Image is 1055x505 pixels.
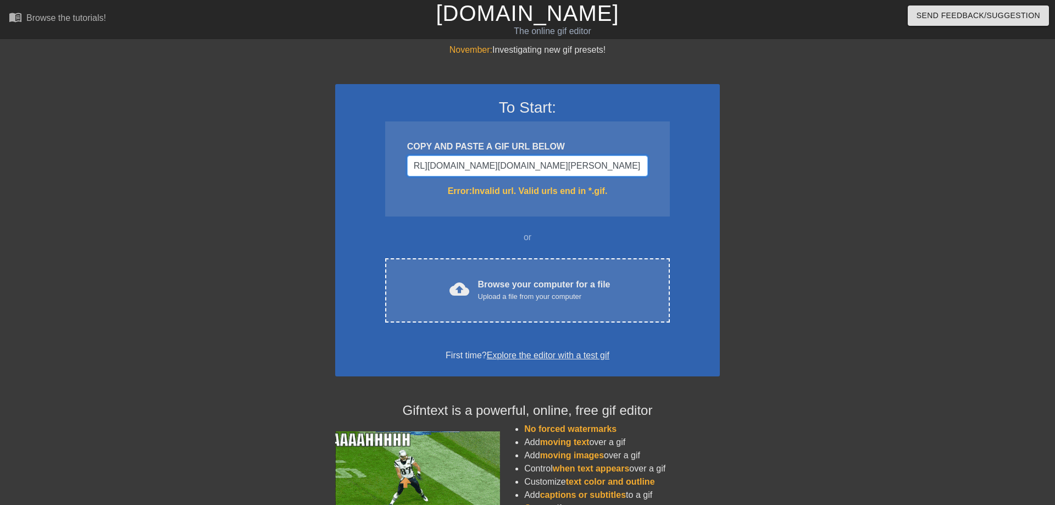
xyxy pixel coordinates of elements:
input: Username [407,156,648,176]
div: Upload a file from your computer [478,291,610,302]
span: November: [449,45,492,54]
div: Investigating new gif presets! [335,43,720,57]
div: First time? [349,349,706,362]
div: or [364,231,691,244]
span: menu_book [9,10,22,24]
li: Add to a gif [524,489,720,502]
span: No forced watermarks [524,424,617,434]
a: Browse the tutorials! [9,10,106,27]
span: text color and outline [566,477,655,486]
span: captions or subtitles [540,490,626,500]
div: Browse the tutorials! [26,13,106,23]
li: Customize [524,475,720,489]
div: COPY AND PASTE A GIF URL BELOW [407,140,648,153]
h4: Gifntext is a powerful, online, free gif editor [335,403,720,419]
div: Error: Invalid url. Valid urls end in *.gif. [407,185,648,198]
span: when text appears [553,464,630,473]
h3: To Start: [349,98,706,117]
button: Send Feedback/Suggestion [908,5,1049,26]
li: Add over a gif [524,436,720,449]
span: cloud_upload [449,279,469,299]
span: moving text [540,437,590,447]
a: [DOMAIN_NAME] [436,1,619,25]
li: Add over a gif [524,449,720,462]
span: Send Feedback/Suggestion [917,9,1040,23]
div: The online gif editor [357,25,748,38]
span: moving images [540,451,604,460]
img: football_small.gif [335,431,500,505]
li: Control over a gif [524,462,720,475]
a: Explore the editor with a test gif [487,351,609,360]
div: Browse your computer for a file [478,278,610,302]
